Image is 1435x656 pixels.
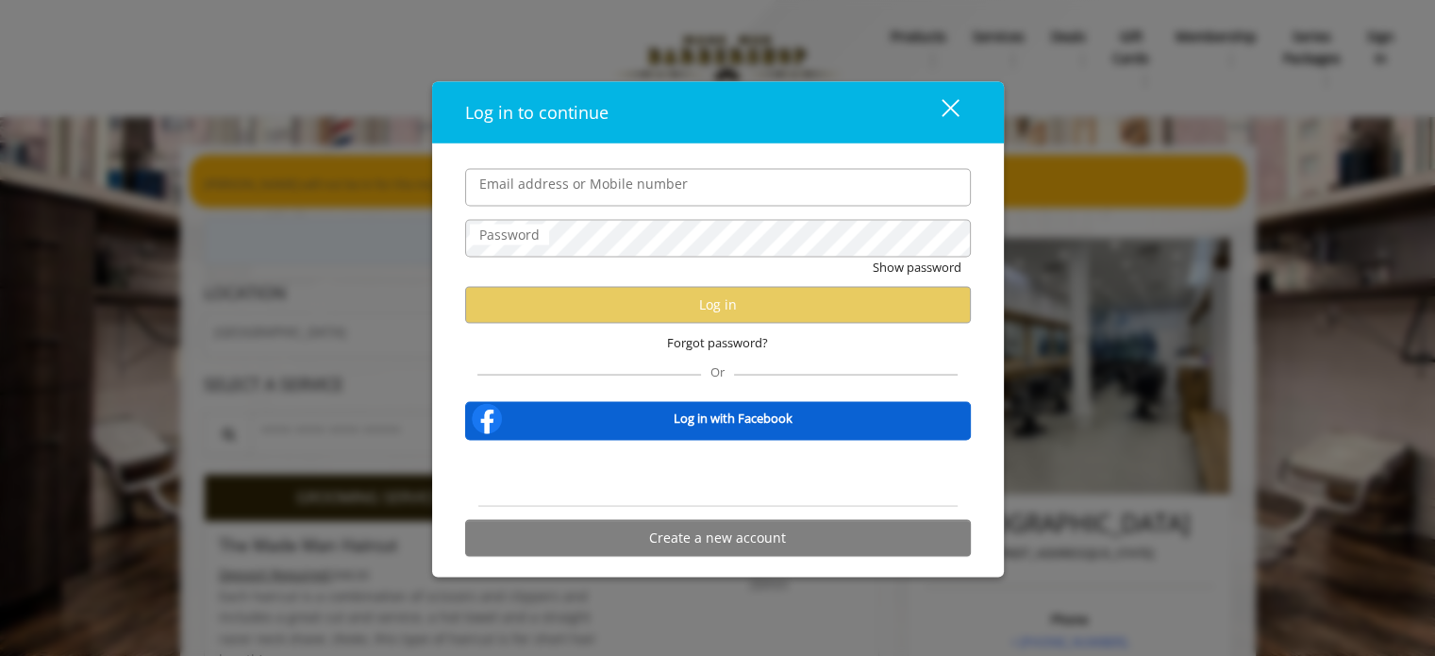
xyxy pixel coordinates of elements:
[667,332,768,352] span: Forgot password?
[465,101,609,124] span: Log in to continue
[468,399,506,437] img: facebook-logo
[470,174,697,194] label: Email address or Mobile number
[601,452,835,494] iframe: Sign in with Google Button
[470,225,549,245] label: Password
[701,362,734,379] span: Or
[465,286,971,323] button: Log in
[873,258,961,278] button: Show password
[674,409,793,429] b: Log in with Facebook
[907,93,971,131] button: close dialog
[465,220,971,258] input: Password
[465,519,971,556] button: Create a new account
[920,98,958,126] div: close dialog
[465,169,971,207] input: Email address or Mobile number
